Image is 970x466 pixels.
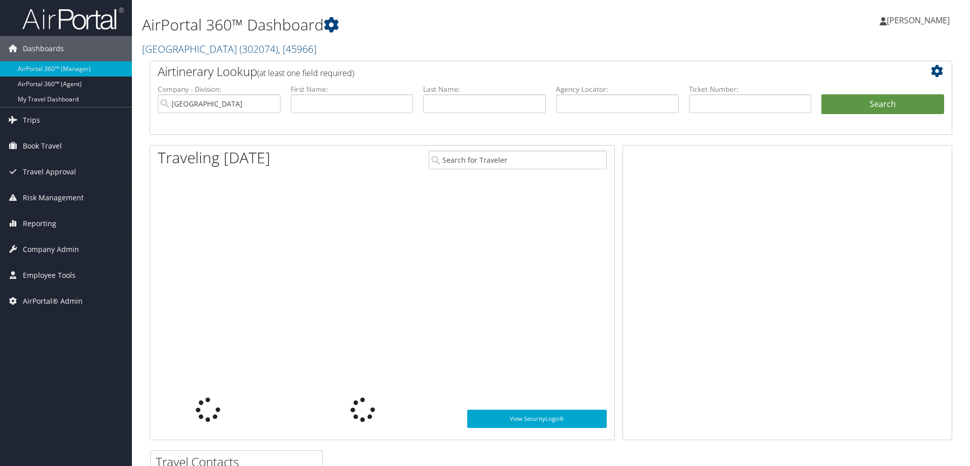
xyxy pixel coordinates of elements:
[257,67,354,79] span: (at least one field required)
[22,7,124,30] img: airportal-logo.png
[429,151,607,169] input: Search for Traveler
[23,289,83,314] span: AirPortal® Admin
[23,133,62,159] span: Book Travel
[239,42,278,56] span: ( 302074 )
[821,94,944,115] button: Search
[158,63,877,80] h2: Airtinerary Lookup
[423,84,546,94] label: Last Name:
[158,84,281,94] label: Company - Division:
[278,42,317,56] span: , [ 45966 ]
[158,147,270,168] h1: Traveling [DATE]
[23,107,40,133] span: Trips
[467,410,607,428] a: View SecurityLogic®
[23,159,76,185] span: Travel Approval
[142,42,317,56] a: [GEOGRAPHIC_DATA]
[887,15,950,26] span: [PERSON_NAME]
[880,5,960,35] a: [PERSON_NAME]
[23,211,56,236] span: Reporting
[23,237,79,262] span: Company Admin
[23,263,76,288] span: Employee Tools
[556,84,679,94] label: Agency Locator:
[142,14,687,35] h1: AirPortal 360™ Dashboard
[23,36,64,61] span: Dashboards
[689,84,812,94] label: Ticket Number:
[291,84,413,94] label: First Name:
[23,185,84,210] span: Risk Management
